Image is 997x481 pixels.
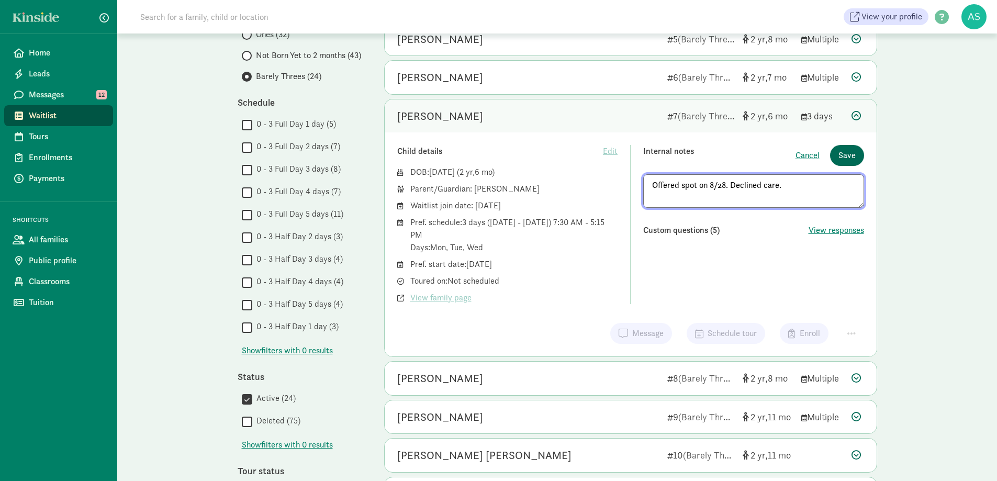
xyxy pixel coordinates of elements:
[252,163,341,175] label: 0 - 3 Full Day 3 days (8)
[252,253,343,265] label: 0 - 3 Half Day 3 days (4)
[4,42,113,63] a: Home
[242,344,333,357] button: Showfilters with 0 results
[29,68,105,80] span: Leads
[29,254,105,267] span: Public profile
[643,145,796,166] div: Internal notes
[800,327,820,340] span: Enroll
[29,172,105,185] span: Payments
[678,411,740,423] span: (Barely Threes)
[801,32,843,46] div: Multiple
[643,224,809,237] div: Custom questions (5)
[603,145,618,158] span: Edit
[768,33,788,45] span: 8
[4,250,113,271] a: Public profile
[743,371,793,385] div: [object Object]
[252,275,343,288] label: 0 - 3 Half Day 4 days (4)
[750,110,768,122] span: 2
[667,448,734,462] div: 10
[687,323,765,344] button: Schedule tour
[667,109,734,123] div: 7
[410,216,618,254] div: Pref. schedule: 3 days ([DATE] - [DATE]) 7:30 AM - 5:15 PM Days: Mon, Tue, Wed
[252,415,300,427] label: Deleted (75)
[397,69,483,86] div: Ozlee Gray
[767,71,787,83] span: 7
[238,370,363,384] div: Status
[29,88,105,101] span: Messages
[780,323,828,344] button: Enroll
[397,108,483,125] div: Aziel Reis Michaelson
[256,28,289,41] span: Ones (32)
[134,6,428,27] input: Search for a family, child or location
[4,84,113,105] a: Messages 12
[945,431,997,481] iframe: Chat Widget
[4,168,113,189] a: Payments
[801,410,843,424] div: Multiple
[768,372,788,384] span: 8
[750,33,768,45] span: 2
[4,271,113,292] a: Classrooms
[29,130,105,143] span: Tours
[861,10,922,23] span: View your profile
[397,447,572,464] div: Daniel Bear Landrum
[4,229,113,250] a: All families
[242,439,333,451] button: Showfilters with 0 results
[632,327,664,340] span: Message
[809,224,864,237] button: View responses
[667,371,734,385] div: 8
[4,147,113,168] a: Enrollments
[801,371,843,385] div: Multiple
[667,32,734,46] div: 5
[238,464,363,478] div: Tour status
[796,149,820,162] button: Cancel
[252,140,340,153] label: 0 - 3 Full Day 2 days (7)
[678,110,739,122] span: (Barely Threes)
[256,49,361,62] span: Not Born Yet to 2 months (43)
[667,410,734,424] div: 9
[678,372,740,384] span: (Barely Threes)
[252,185,341,198] label: 0 - 3 Full Day 4 days (7)
[678,71,740,83] span: (Barely Threes)
[252,298,343,310] label: 0 - 3 Half Day 5 days (4)
[768,449,791,461] span: 11
[750,71,767,83] span: 2
[830,145,864,166] button: Save
[96,90,107,99] span: 12
[743,70,793,84] div: [object Object]
[475,166,492,177] span: 6
[397,31,483,48] div: Soren Yeagle
[683,449,744,461] span: (Barely Threes)
[610,323,672,344] button: Message
[397,370,483,387] div: Soren Sass
[708,327,757,340] span: Schedule tour
[844,8,928,25] a: View your profile
[743,448,793,462] div: [object Object]
[4,105,113,126] a: Waitlist
[750,411,768,423] span: 2
[29,109,105,122] span: Waitlist
[242,439,333,451] span: Show filters with 0 results
[801,109,843,123] div: 3 days
[429,166,455,177] span: [DATE]
[4,292,113,313] a: Tuition
[238,95,363,109] div: Schedule
[29,275,105,288] span: Classrooms
[397,145,603,158] div: Child details
[410,166,618,178] div: DOB: ( )
[256,70,321,83] span: Barely Threes (24)
[743,109,793,123] div: [object Object]
[750,372,768,384] span: 2
[768,110,788,122] span: 6
[252,392,296,405] label: Active (24)
[252,320,339,333] label: 0 - 3 Half Day 1 day (3)
[743,410,793,424] div: [object Object]
[743,32,793,46] div: [object Object]
[29,47,105,59] span: Home
[667,70,734,84] div: 6
[410,275,618,287] div: Toured on: Not scheduled
[252,208,343,220] label: 0 - 3 Full Day 5 days (11)
[838,149,856,162] span: Save
[678,33,739,45] span: (Barely Threes)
